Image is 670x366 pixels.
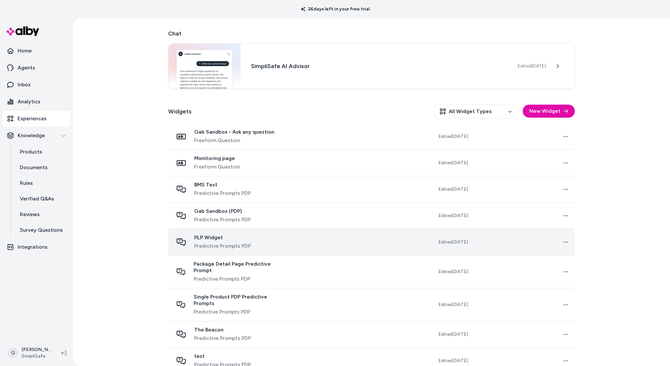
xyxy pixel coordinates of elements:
[194,261,284,274] span: Package Detail Page Predictive Prompt
[194,189,251,197] span: Predictive Prompts PDP
[3,128,70,143] button: Knowledge
[194,137,274,144] span: Freeform Question
[8,348,18,358] span: Q
[438,212,468,219] span: Edited [DATE]
[438,133,468,140] span: Edited [DATE]
[194,216,251,224] span: Predictive Prompts PDP
[168,44,240,89] img: Chat widget
[168,29,575,38] h2: Chat
[194,353,251,359] span: test
[194,234,251,241] span: PLP Widget
[168,107,192,116] h2: Widgets
[438,269,468,275] span: Edited [DATE]
[18,47,32,55] p: Home
[194,308,283,316] span: Predictive Prompts PDP
[13,191,70,207] a: Verified Q&As
[18,64,35,72] p: Agents
[20,148,42,156] p: Products
[297,6,373,12] p: 26 days left in your free trial
[7,26,39,36] img: alby Logo
[13,175,70,191] a: Rules
[194,163,240,171] span: Freeform Question
[13,160,70,175] a: Documents
[194,334,251,342] span: Predictive Prompts PDP
[194,129,274,135] span: Gab Sandbox - Ask any question
[18,98,40,106] p: Analytics
[194,327,251,333] span: The Beacon
[438,301,468,308] span: Edited [DATE]
[18,81,31,89] p: Inbox
[518,63,546,69] span: Edited [DATE]
[3,239,70,255] a: Integrations
[13,144,70,160] a: Products
[194,275,284,283] span: Predictive Prompts PDP
[3,111,70,126] a: Experiences
[438,186,468,193] span: Edited [DATE]
[251,62,507,71] h3: SimpliSafe AI Advisor
[434,105,517,118] button: All Widget Types
[194,208,251,214] span: Gab Sandbox (PDP)
[168,43,575,89] a: Chat widgetSimpliSafe AI AdvisorEdited[DATE]
[20,179,33,187] p: Rules
[18,115,47,123] p: Experiences
[438,239,468,245] span: Edited [DATE]
[438,160,468,166] span: Edited [DATE]
[13,222,70,238] a: Survey Questions
[194,242,251,250] span: Predictive Prompts PDP
[3,60,70,76] a: Agents
[194,155,240,162] span: Monitoring page
[438,358,468,364] span: Edited [DATE]
[523,105,575,118] button: New Widget
[22,346,51,353] p: [PERSON_NAME]
[13,207,70,222] a: Reviews
[3,77,70,93] a: Inbox
[438,331,468,338] span: Edited [DATE]
[3,94,70,110] a: Analytics
[20,226,63,234] p: Survey Questions
[3,43,70,59] a: Home
[4,343,56,363] button: Q[PERSON_NAME]SimpliSafe
[194,294,283,307] span: Single Product PDP Predictive Prompts
[20,211,40,218] p: Reviews
[18,243,48,251] p: Integrations
[22,353,51,359] span: SimpliSafe
[18,132,45,139] p: Knowledge
[20,195,54,203] p: Verified Q&As
[194,182,251,188] span: BMS Test
[20,164,48,171] p: Documents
